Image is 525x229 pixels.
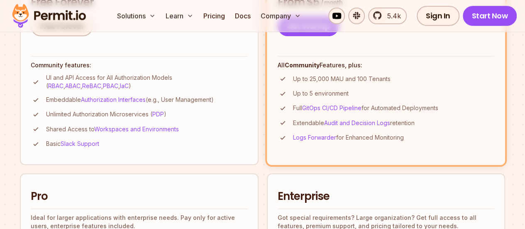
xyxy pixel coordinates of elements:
[103,82,118,89] a: PBAC
[162,7,197,24] button: Learn
[463,6,517,26] a: Start Now
[417,6,459,26] a: Sign In
[46,74,248,90] p: UI and API Access for All Authorization Models ( , , , , )
[46,96,214,104] p: Embeddable (e.g., User Management)
[293,89,349,98] p: Up to 5 environment
[120,82,129,89] a: IaC
[200,7,228,24] a: Pricing
[278,61,495,69] h4: All Features, plus:
[8,2,90,30] img: Permit logo
[278,189,495,204] h2: Enterprise
[293,104,438,112] p: Full for Automated Deployments
[293,75,391,83] p: Up to 25,000 MAU and 100 Tenants
[293,119,415,127] p: Extendable retention
[152,111,164,118] a: PDP
[232,7,254,24] a: Docs
[324,119,390,126] a: Audit and Decision Logs
[48,82,63,89] a: RBAC
[114,7,159,24] button: Solutions
[382,11,401,21] span: 5.4k
[94,126,179,133] a: Workspaces and Environments
[46,110,166,118] p: Unlimited Authorization Microservices ( )
[257,7,304,24] button: Company
[82,82,101,89] a: ReBAC
[302,104,361,111] a: GitOps CI/CD Pipeline
[65,82,81,89] a: ABAC
[46,125,179,133] p: Shared Access to
[61,140,99,147] a: Slack Support
[31,61,248,69] h4: Community features:
[368,7,407,24] a: 5.4k
[285,62,320,69] strong: Community
[81,96,146,103] a: Authorization Interfaces
[293,134,336,141] a: Logs Forwarder
[46,140,99,148] p: Basic
[293,133,404,142] p: for Enhanced Monitoring
[31,189,248,204] h2: Pro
